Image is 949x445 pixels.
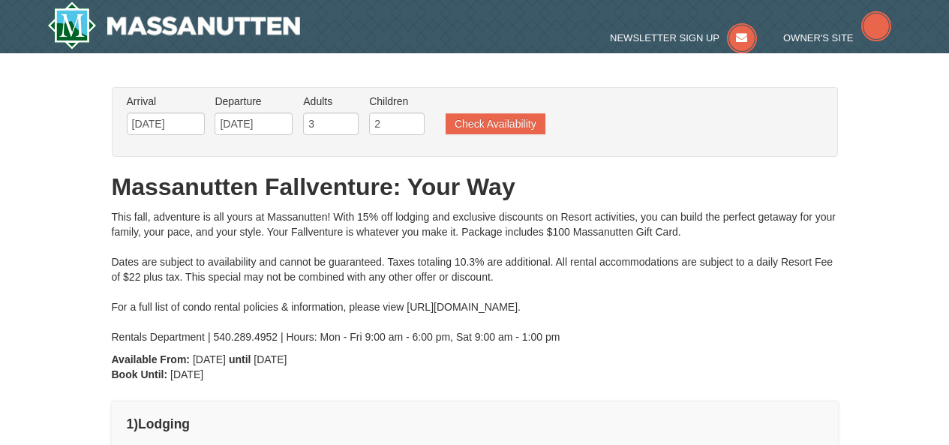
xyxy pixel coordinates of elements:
label: Arrival [127,94,205,109]
label: Adults [303,94,359,109]
button: Check Availability [446,113,545,134]
strong: until [229,353,251,365]
span: [DATE] [170,368,203,380]
span: Newsletter Sign Up [610,32,719,44]
span: [DATE] [193,353,226,365]
label: Departure [215,94,293,109]
span: Owner's Site [783,32,854,44]
a: Newsletter Sign Up [610,32,757,44]
div: This fall, adventure is all yours at Massanutten! With 15% off lodging and exclusive discounts on... [112,209,838,344]
label: Children [369,94,425,109]
h1: Massanutten Fallventure: Your Way [112,172,838,202]
a: Massanutten Resort [47,2,301,50]
img: Massanutten Resort Logo [47,2,301,50]
h4: 1 Lodging [127,416,823,431]
strong: Book Until: [112,368,168,380]
strong: Available From: [112,353,191,365]
a: Owner's Site [783,32,891,44]
span: [DATE] [254,353,287,365]
span: ) [134,416,138,431]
